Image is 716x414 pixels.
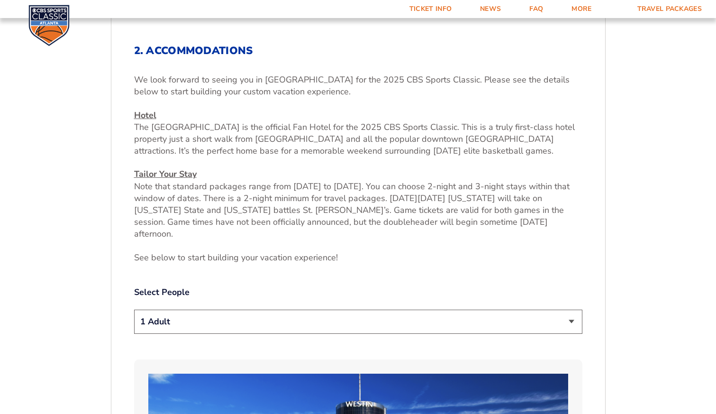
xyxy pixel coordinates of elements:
[134,286,582,298] label: Select People
[134,168,582,240] p: Note that standard packages range from [DATE] to [DATE]. You can choose 2-night and 3-night stays...
[134,74,582,98] p: We look forward to seeing you in [GEOGRAPHIC_DATA] for the 2025 CBS Sports Classic. Please see th...
[28,5,70,46] img: CBS Sports Classic
[134,168,197,180] u: Tailor Your Stay
[134,110,156,121] u: Hotel
[134,45,582,57] h2: 2. Accommodations
[134,110,582,157] p: The [GEOGRAPHIC_DATA] is the official Fan Hotel for the 2025 CBS Sports Classic. This is a truly ...
[134,252,582,264] p: See below to start building your vacation experience!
